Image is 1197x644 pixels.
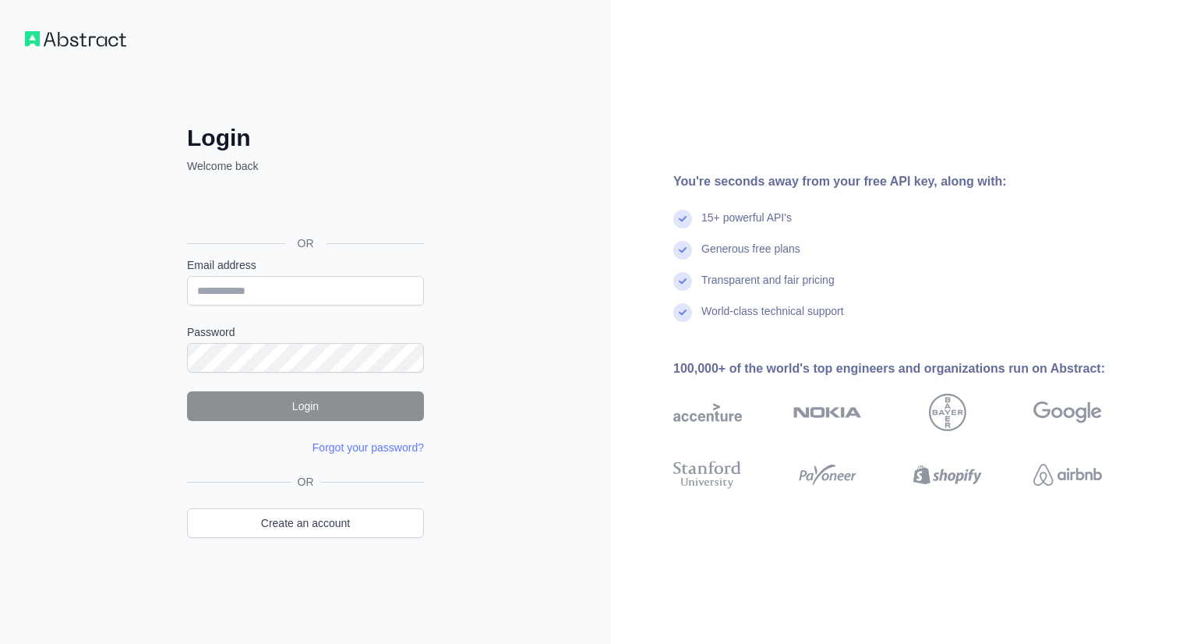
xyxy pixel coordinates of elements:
[285,235,327,251] span: OR
[25,31,126,47] img: Workflow
[701,303,844,334] div: World-class technical support
[187,257,424,273] label: Email address
[673,241,692,260] img: check mark
[673,303,692,322] img: check mark
[673,394,742,431] img: accenture
[673,210,692,228] img: check mark
[179,191,429,225] iframe: Sign in with Google Button
[793,394,862,431] img: nokia
[312,441,424,454] a: Forgot your password?
[793,458,862,492] img: payoneer
[701,272,835,303] div: Transparent and fair pricing
[1033,458,1102,492] img: airbnb
[673,172,1152,191] div: You're seconds away from your free API key, along with:
[187,124,424,152] h2: Login
[291,474,320,490] span: OR
[701,241,800,272] div: Generous free plans
[913,458,982,492] img: shopify
[673,458,742,492] img: stanford university
[673,272,692,291] img: check mark
[187,391,424,421] button: Login
[187,158,424,174] p: Welcome back
[929,394,966,431] img: bayer
[187,324,424,340] label: Password
[1033,394,1102,431] img: google
[673,359,1152,378] div: 100,000+ of the world's top engineers and organizations run on Abstract:
[187,508,424,538] a: Create an account
[701,210,792,241] div: 15+ powerful API's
